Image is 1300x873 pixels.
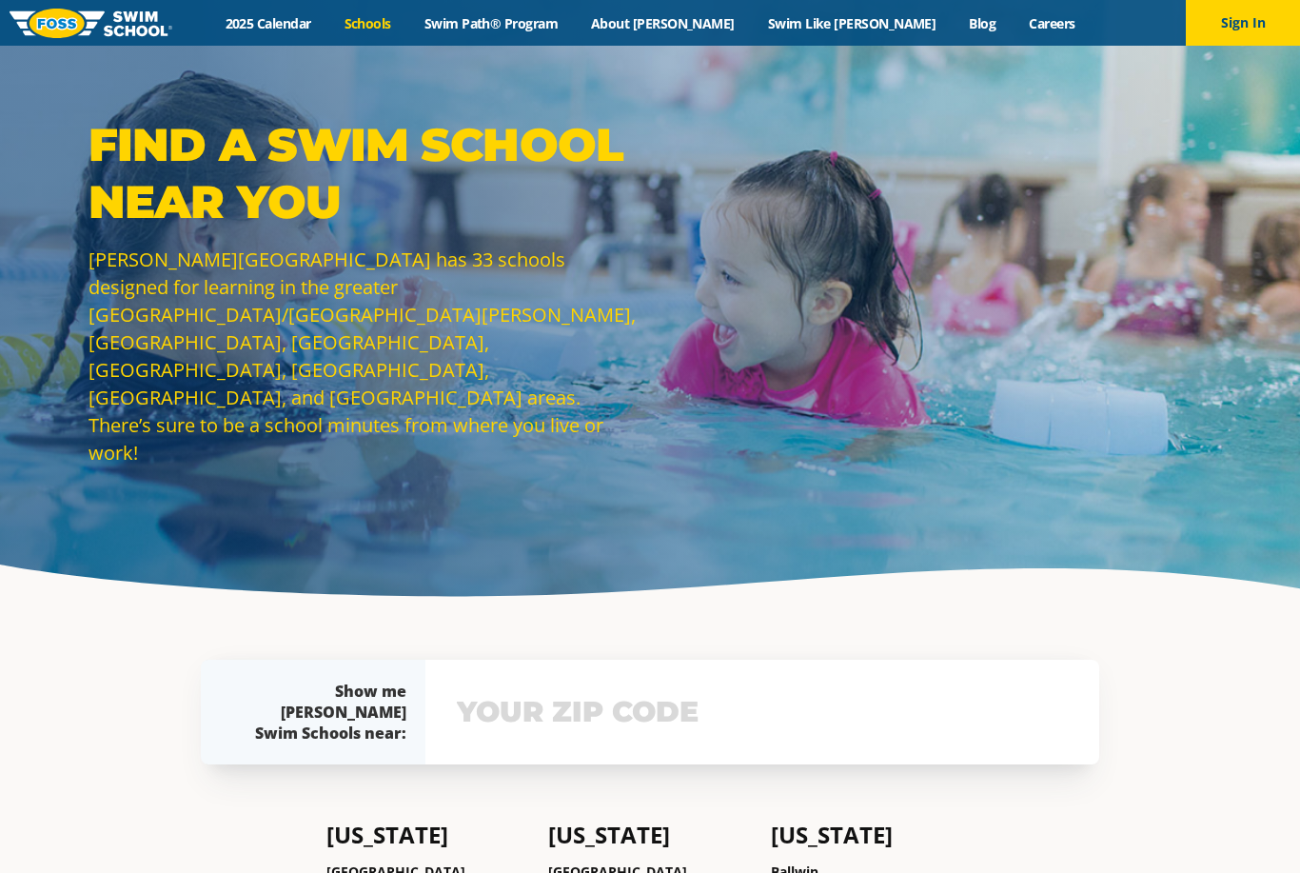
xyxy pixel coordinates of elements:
[89,246,640,466] p: [PERSON_NAME][GEOGRAPHIC_DATA] has 33 schools designed for learning in the greater [GEOGRAPHIC_DA...
[208,14,327,32] a: 2025 Calendar
[10,9,172,38] img: FOSS Swim School Logo
[89,116,640,230] p: Find a Swim School Near You
[1013,14,1092,32] a: Careers
[327,14,407,32] a: Schools
[548,822,751,848] h4: [US_STATE]
[575,14,752,32] a: About [PERSON_NAME]
[751,14,953,32] a: Swim Like [PERSON_NAME]
[452,685,1073,740] input: YOUR ZIP CODE
[953,14,1013,32] a: Blog
[771,822,974,848] h4: [US_STATE]
[326,822,529,848] h4: [US_STATE]
[239,681,406,744] div: Show me [PERSON_NAME] Swim Schools near:
[407,14,574,32] a: Swim Path® Program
